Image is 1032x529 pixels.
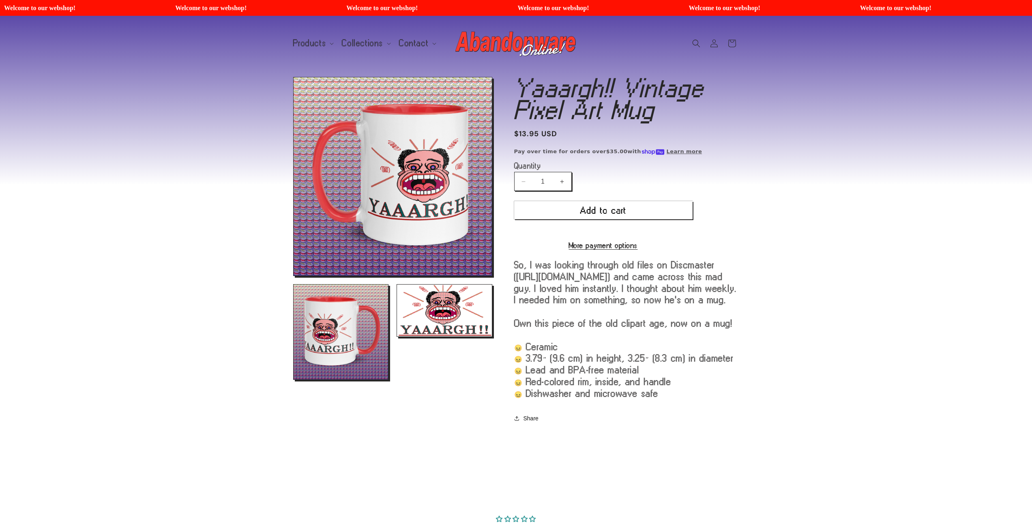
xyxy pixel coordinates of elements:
span: Welcome to our webshop! [515,4,676,12]
label: Quantity [514,162,693,170]
span: Welcome to our webshop! [686,4,847,12]
media-gallery: Gallery Viewer [293,77,494,380]
summary: Search [687,34,705,52]
span: Welcome to our webshop! [173,4,333,12]
summary: Contact [394,35,440,52]
span: Welcome to our webshop! [344,4,504,12]
span: Contact [399,40,429,47]
a: Abandonware [452,24,580,62]
span: Welcome to our webshop! [2,4,162,12]
summary: Collections [337,35,394,52]
div: So, I was looking through old files on Discmaster ([URL][DOMAIN_NAME]) and came across this mad g... [514,259,739,399]
span: Products [293,40,326,47]
summary: Products [288,35,337,52]
span: Collections [342,40,383,47]
button: Add to cart [514,201,693,219]
div: Average rating is 0.00 stars [451,513,581,523]
span: $13.95 USD [514,129,558,139]
h1: Yaaargh!! Vintage Pixel Art Mug [514,77,739,121]
a: More payment options [514,242,693,249]
button: Share [514,409,541,427]
span: Welcome to our webshop! [857,4,1018,12]
img: Abandonware [455,27,577,60]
